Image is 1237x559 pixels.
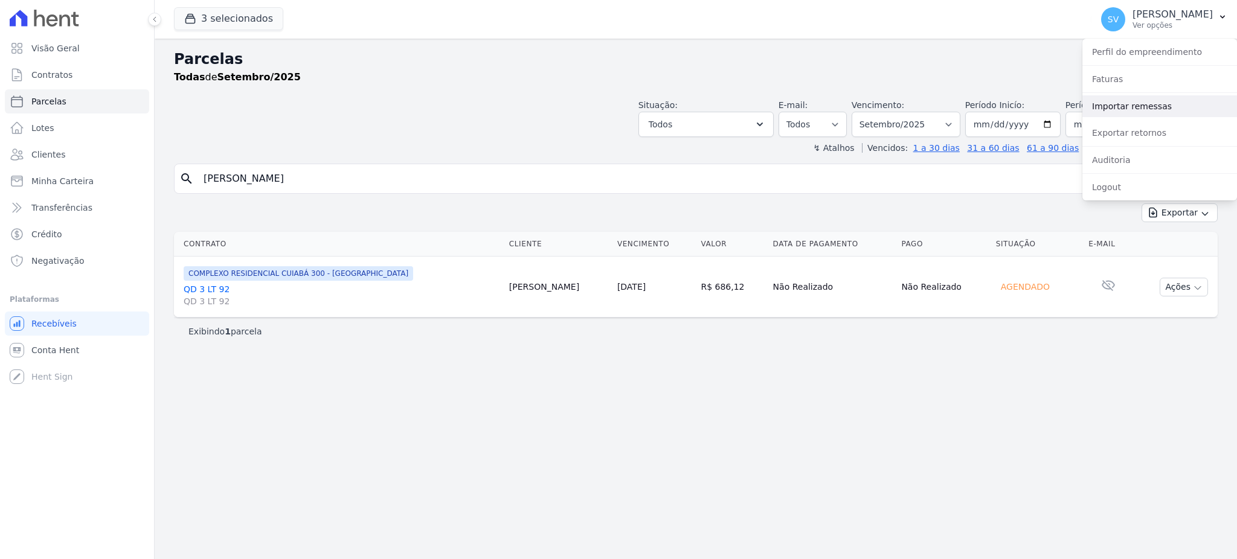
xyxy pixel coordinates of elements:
[5,89,149,113] a: Parcelas
[1027,143,1079,153] a: 61 a 90 dias
[1082,122,1237,144] a: Exportar retornos
[965,100,1024,110] label: Período Inicío:
[31,228,62,240] span: Crédito
[5,169,149,193] a: Minha Carteira
[967,143,1019,153] a: 31 a 60 dias
[896,257,991,318] td: Não Realizado
[31,255,85,267] span: Negativação
[768,232,897,257] th: Data de Pagamento
[5,338,149,362] a: Conta Hent
[1091,2,1237,36] button: SV [PERSON_NAME] Ver opções
[1065,99,1161,112] label: Período Fim:
[996,278,1055,295] div: Agendado
[196,167,1212,191] input: Buscar por nome do lote ou do cliente
[5,249,149,273] a: Negativação
[1082,95,1237,117] a: Importar remessas
[184,283,500,307] a: QD 3 LT 92QD 3 LT 92
[31,69,72,81] span: Contratos
[504,232,612,257] th: Cliente
[31,344,79,356] span: Conta Hent
[174,7,283,30] button: 3 selecionados
[174,232,504,257] th: Contrato
[174,48,1218,70] h2: Parcelas
[779,100,808,110] label: E-mail:
[913,143,960,153] a: 1 a 30 dias
[1082,68,1237,90] a: Faturas
[1084,232,1133,257] th: E-mail
[5,116,149,140] a: Lotes
[5,63,149,87] a: Contratos
[617,282,646,292] a: [DATE]
[31,318,77,330] span: Recebíveis
[5,142,149,167] a: Clientes
[649,117,672,132] span: Todos
[862,143,908,153] label: Vencidos:
[1160,278,1208,296] button: Ações
[5,196,149,220] a: Transferências
[5,222,149,246] a: Crédito
[504,257,612,318] td: [PERSON_NAME]
[10,292,144,307] div: Plataformas
[174,71,205,83] strong: Todas
[638,112,774,137] button: Todos
[852,100,904,110] label: Vencimento:
[184,295,500,307] span: QD 3 LT 92
[188,325,262,337] p: Exibindo parcela
[31,42,80,54] span: Visão Geral
[179,171,194,186] i: search
[5,36,149,60] a: Visão Geral
[31,95,66,107] span: Parcelas
[31,175,94,187] span: Minha Carteira
[1082,149,1237,171] a: Auditoria
[31,122,54,134] span: Lotes
[184,266,413,281] span: COMPLEXO RESIDENCIAL CUIABÁ 300 - [GEOGRAPHIC_DATA]
[1133,8,1213,21] p: [PERSON_NAME]
[612,232,696,257] th: Vencimento
[696,257,768,318] td: R$ 686,12
[1082,176,1237,198] a: Logout
[696,232,768,257] th: Valor
[1142,203,1218,222] button: Exportar
[174,70,301,85] p: de
[31,149,65,161] span: Clientes
[1082,41,1237,63] a: Perfil do empreendimento
[813,143,854,153] label: ↯ Atalhos
[638,100,678,110] label: Situação:
[217,71,301,83] strong: Setembro/2025
[225,327,231,336] b: 1
[31,202,92,214] span: Transferências
[991,232,1084,257] th: Situação
[768,257,897,318] td: Não Realizado
[1108,15,1119,24] span: SV
[5,311,149,336] a: Recebíveis
[1133,21,1213,30] p: Ver opções
[896,232,991,257] th: Pago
